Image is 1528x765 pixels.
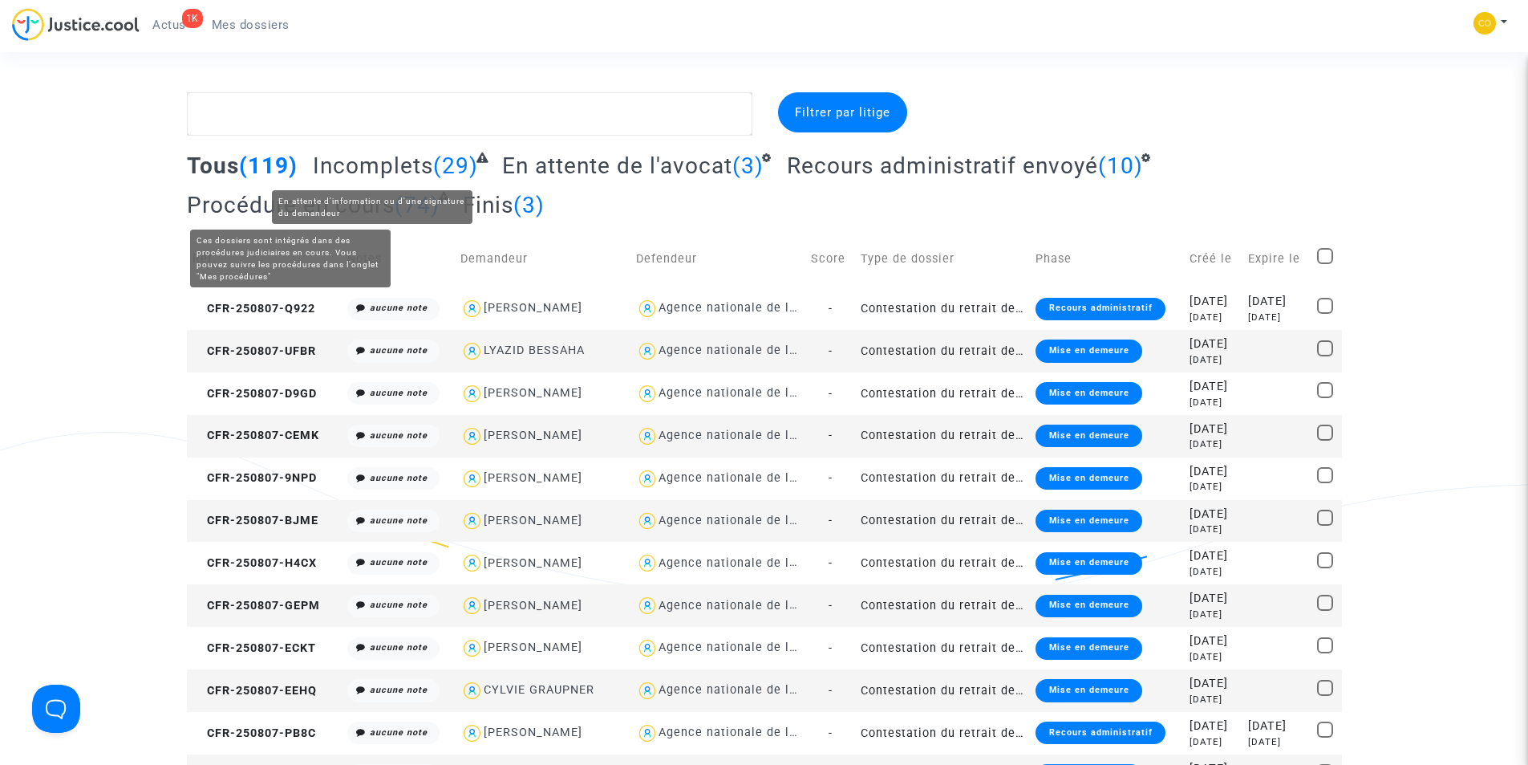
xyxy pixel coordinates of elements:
[460,637,484,660] img: icon-user.svg
[659,683,835,697] div: Agence nationale de l'habitat
[1190,565,1237,579] div: [DATE]
[829,514,833,527] span: -
[460,594,484,617] img: icon-user.svg
[484,599,582,612] div: [PERSON_NAME]
[636,551,659,575] img: icon-user.svg
[370,388,428,398] i: aucune note
[855,542,1030,584] td: Contestation du retrait de [PERSON_NAME] par l'ANAH (mandataire)
[1036,340,1141,362] div: Mise en demeure
[659,429,835,442] div: Agence nationale de l'habitat
[1190,506,1237,523] div: [DATE]
[1190,437,1237,451] div: [DATE]
[513,192,545,218] span: (3)
[193,302,315,315] span: CFR-250807-Q922
[855,627,1030,669] td: Contestation du retrait de [PERSON_NAME] par l'ANAH (mandataire)
[1190,735,1237,749] div: [DATE]
[855,712,1030,755] td: Contestation du retrait de [PERSON_NAME] par l'ANAH (mandataire)
[484,301,582,315] div: [PERSON_NAME]
[732,153,764,179] span: (3)
[370,430,428,441] i: aucune note
[855,230,1030,287] td: Type de dossier
[1248,311,1306,324] div: [DATE]
[187,153,239,179] span: Tous
[370,600,428,610] i: aucune note
[636,297,659,320] img: icon-user.svg
[370,642,428,653] i: aucune note
[659,556,835,570] div: Agence nationale de l'habitat
[1190,293,1237,311] div: [DATE]
[193,726,316,740] span: CFR-250807-PB8C
[829,429,833,442] span: -
[1036,595,1141,617] div: Mise en demeure
[829,302,833,315] span: -
[370,685,428,695] i: aucune note
[855,415,1030,458] td: Contestation du retrait de [PERSON_NAME] par l'ANAH (mandataire)
[1036,510,1141,532] div: Mise en demeure
[636,382,659,405] img: icon-user.svg
[659,386,835,400] div: Agence nationale de l'habitat
[433,153,478,179] span: (29)
[193,556,317,570] span: CFR-250807-H4CX
[636,722,659,745] img: icon-user.svg
[1473,12,1496,35] img: 84a266a8493598cb3cce1313e02c3431
[1036,382,1141,405] div: Mise en demeure
[1190,421,1237,438] div: [DATE]
[1248,718,1306,735] div: [DATE]
[1036,637,1141,660] div: Mise en demeure
[193,344,316,358] span: CFR-250807-UFBR
[1036,552,1141,575] div: Mise en demeure
[1036,679,1141,702] div: Mise en demeure
[630,230,805,287] td: Defendeur
[460,551,484,575] img: icon-user.svg
[370,303,428,313] i: aucune note
[1190,353,1237,367] div: [DATE]
[659,599,835,612] div: Agence nationale de l'habitat
[636,637,659,660] img: icon-user.svg
[1248,293,1306,311] div: [DATE]
[370,557,428,568] i: aucune note
[484,726,582,739] div: [PERSON_NAME]
[187,192,395,218] span: Procédure en cours
[193,387,317,401] span: CFR-250807-D9GD
[829,556,833,570] span: -
[12,8,140,41] img: jc-logo.svg
[1242,230,1311,287] td: Expire le
[855,372,1030,415] td: Contestation du retrait de [PERSON_NAME] par l'ANAH (mandataire)
[855,669,1030,712] td: Contestation du retrait de [PERSON_NAME] par l'ANAH (mandataire)
[395,192,440,218] span: (74)
[1190,523,1237,536] div: [DATE]
[829,344,833,358] span: -
[32,685,80,733] iframe: Help Scout Beacon - Open
[1030,230,1183,287] td: Phase
[1190,608,1237,621] div: [DATE]
[1036,467,1141,490] div: Mise en demeure
[460,297,484,320] img: icon-user.svg
[187,230,342,287] td: Réf.
[1190,650,1237,664] div: [DATE]
[1036,425,1141,447] div: Mise en demeure
[455,230,630,287] td: Demandeur
[370,473,428,483] i: aucune note
[805,230,855,287] td: Score
[239,153,298,179] span: (119)
[193,599,320,612] span: CFR-250807-GEPM
[484,556,582,570] div: [PERSON_NAME]
[370,515,428,526] i: aucune note
[502,153,732,179] span: En attente de l'avocat
[787,153,1098,179] span: Recours administratif envoyé
[636,425,659,448] img: icon-user.svg
[484,471,582,485] div: [PERSON_NAME]
[659,301,835,315] div: Agence nationale de l'habitat
[199,13,302,37] a: Mes dossiers
[1036,298,1165,320] div: Recours administratif
[193,514,318,527] span: CFR-250807-BJME
[1190,718,1237,735] div: [DATE]
[193,471,317,485] span: CFR-250807-9NPD
[484,429,582,442] div: [PERSON_NAME]
[855,500,1030,543] td: Contestation du retrait de [PERSON_NAME] par l'ANAH (mandataire)
[1190,463,1237,481] div: [DATE]
[342,230,455,287] td: Notes
[795,105,890,120] span: Filtrer par litige
[1098,153,1143,179] span: (10)
[182,9,203,28] div: 1K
